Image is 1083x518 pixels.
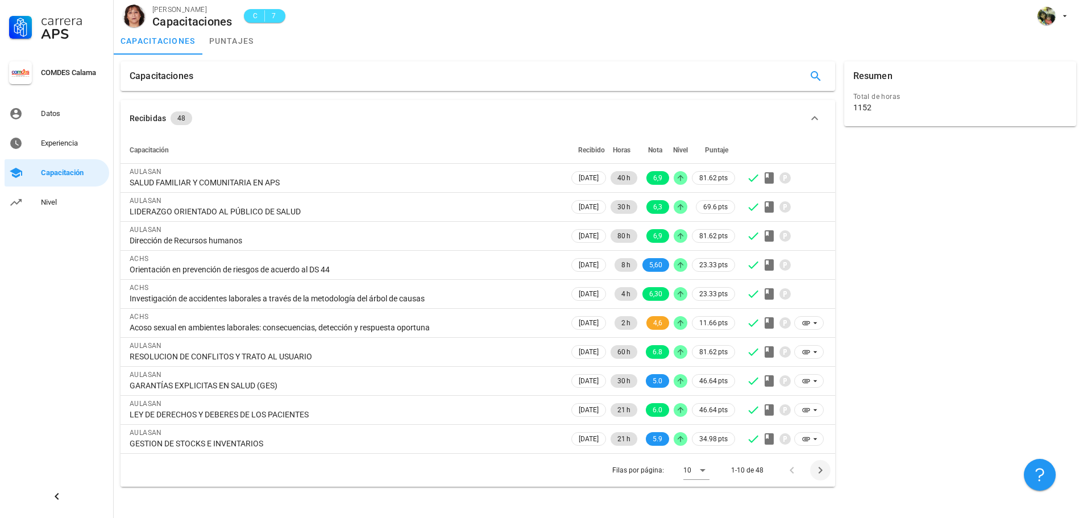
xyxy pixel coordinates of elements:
div: Filas por página: [612,454,709,487]
span: 5.9 [653,432,662,446]
span: 23.33 pts [699,259,728,271]
div: Orientación en prevención de riesgos de acuerdo al DS 44 [130,264,560,275]
a: Nivel [5,189,109,216]
span: 81.62 pts [699,346,728,358]
span: [DATE] [579,404,599,416]
div: avatar [123,5,146,27]
span: 6,30 [649,287,662,301]
th: Puntaje [690,136,737,164]
span: 7 [269,10,279,22]
div: Capacitaciones [152,15,233,28]
span: Puntaje [705,146,728,154]
div: Acoso sexual en ambientes laborales: consecuencias, detección y respuesta oportuna [130,322,560,333]
span: 4 h [621,287,630,301]
div: 10 [683,465,691,475]
span: 81.62 pts [699,230,728,242]
span: 21 h [617,403,630,417]
span: 8 h [621,258,630,272]
span: AULASAN [130,226,162,234]
span: 4,6 [653,316,662,330]
span: 21 h [617,432,630,446]
div: GARANTÍAS EXPLICITAS EN SALUD (GES) [130,380,560,391]
span: Nota [648,146,662,154]
div: Resumen [853,61,893,91]
span: [DATE] [579,288,599,300]
th: Nota [640,136,671,164]
div: COMDES Calama [41,68,105,77]
a: Datos [5,100,109,127]
div: Investigación de accidentes laborales a través de la metodología del árbol de causas [130,293,560,304]
span: 34.98 pts [699,433,728,445]
span: 30 h [617,200,630,214]
a: Experiencia [5,130,109,157]
span: Recibido [578,146,605,154]
a: puntajes [202,27,261,55]
div: RESOLUCION DE CONFLITOS Y TRATO AL USUARIO [130,351,560,362]
span: 6.0 [653,403,662,417]
span: Capacitación [130,146,169,154]
span: 46.64 pts [699,375,728,387]
span: Nivel [673,146,688,154]
th: Capacitación [121,136,569,164]
div: 10Filas por página: [683,461,709,479]
div: Carrera [41,14,105,27]
a: capacitaciones [114,27,202,55]
span: 81.62 pts [699,172,728,184]
span: Horas [613,146,630,154]
span: 11.66 pts [699,317,728,329]
th: Recibido [569,136,608,164]
span: [DATE] [579,201,599,213]
div: Datos [41,109,105,118]
span: 69.6 pts [703,201,728,213]
span: 6,9 [653,229,662,243]
span: AULASAN [130,168,162,176]
span: 48 [177,111,185,125]
button: Página siguiente [810,460,831,480]
span: 5,60 [649,258,662,272]
span: ACHS [130,284,149,292]
span: [DATE] [579,317,599,329]
span: 6.8 [653,345,662,359]
div: GESTION DE STOCKS E INVENTARIOS [130,438,560,449]
div: SALUD FAMILIAR Y COMUNITARIA EN APS [130,177,560,188]
div: APS [41,27,105,41]
span: 80 h [617,229,630,243]
span: 23.33 pts [699,288,728,300]
span: AULASAN [130,342,162,350]
th: Horas [608,136,640,164]
div: Nivel [41,198,105,207]
span: [DATE] [579,375,599,387]
span: 2 h [621,316,630,330]
span: [DATE] [579,433,599,445]
div: 1-10 de 48 [731,465,764,475]
div: LEY DE DERECHOS Y DEBERES DE LOS PACIENTES [130,409,560,420]
span: 6,9 [653,171,662,185]
div: [PERSON_NAME] [152,4,233,15]
div: Capacitaciones [130,61,193,91]
span: 40 h [617,171,630,185]
span: AULASAN [130,429,162,437]
span: AULASAN [130,400,162,408]
span: [DATE] [579,259,599,271]
div: LIDERAZGO ORIENTADO AL PÚBLICO DE SALUD [130,206,560,217]
span: [DATE] [579,230,599,242]
div: Experiencia [41,139,105,148]
div: Dirección de Recursos humanos [130,235,560,246]
span: AULASAN [130,197,162,205]
div: 1152 [853,102,872,113]
a: Capacitación [5,159,109,187]
span: [DATE] [579,172,599,184]
span: C [251,10,260,22]
div: avatar [1038,7,1056,25]
span: 6,3 [653,200,662,214]
span: 46.64 pts [699,404,728,416]
span: AULASAN [130,371,162,379]
span: 60 h [617,345,630,359]
div: Capacitación [41,168,105,177]
span: 5.0 [653,374,662,388]
th: Nivel [671,136,690,164]
span: 30 h [617,374,630,388]
span: ACHS [130,313,149,321]
span: ACHS [130,255,149,263]
div: Recibidas [130,112,166,125]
